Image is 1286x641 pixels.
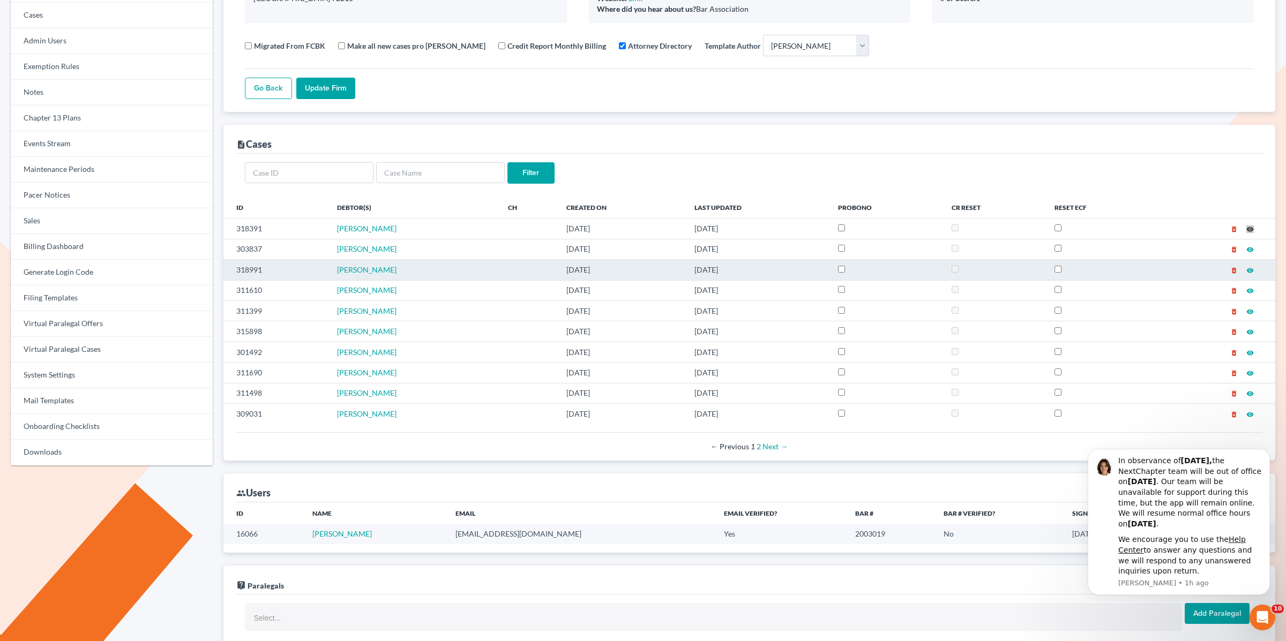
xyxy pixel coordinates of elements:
a: delete_forever [1230,327,1238,336]
i: visibility [1246,349,1254,357]
th: ID [223,502,304,524]
td: [DATE] [686,404,829,424]
th: Debtor(s) [328,197,499,218]
a: Admin Users [11,28,213,54]
i: delete_forever [1230,267,1238,274]
a: [PERSON_NAME] [337,224,397,233]
a: [PERSON_NAME] [337,306,397,315]
a: Virtual Paralegal Cases [11,337,213,363]
input: Case Name [376,162,505,184]
a: Downloads [11,440,213,465]
i: delete_forever [1230,328,1238,336]
td: [DATE] [558,280,686,300]
div: Bar Association [597,4,902,14]
th: Created On [558,197,686,218]
i: visibility [1246,390,1254,397]
a: Notes [11,80,213,105]
a: Cases [11,3,213,28]
a: [PERSON_NAME] [337,327,397,336]
td: [DATE] [686,321,829,342]
a: [PERSON_NAME] [337,368,397,377]
input: Case ID [245,162,373,184]
a: Mail Templates [11,388,213,414]
a: Chapter 13 Plans [11,105,213,131]
td: 311690 [223,363,328,383]
div: Cases [236,138,272,150]
a: [PERSON_NAME] [337,388,397,397]
td: [DATE] [558,300,686,321]
div: Users [236,486,271,499]
i: visibility [1246,369,1254,377]
td: 318991 [223,260,328,280]
td: [DATE] [686,383,829,403]
td: [DATE] [558,404,686,424]
i: delete_forever [1230,411,1238,418]
td: [DATE] [558,321,686,342]
a: Page 2 [757,442,761,451]
i: visibility [1246,225,1254,233]
i: group [236,488,246,498]
a: Pacer Notices [11,183,213,208]
th: Signup Date [1064,502,1175,524]
a: delete_forever [1230,224,1238,233]
input: Add Paralegal [1185,603,1250,624]
td: [DATE] [686,260,829,280]
a: Go Back [245,78,292,99]
th: Bar # [847,502,935,524]
i: visibility [1246,287,1254,295]
td: [EMAIL_ADDRESS][DOMAIN_NAME] [447,524,715,544]
th: ProBono [829,197,943,218]
span: [PERSON_NAME] [337,348,397,357]
a: visibility [1246,409,1254,418]
i: visibility [1246,411,1254,418]
b: Where did you hear about us? [597,4,696,13]
a: delete_forever [1230,409,1238,418]
i: delete_forever [1230,390,1238,397]
a: [PERSON_NAME] [337,244,397,253]
td: 309031 [223,404,328,424]
td: [DATE] [1064,524,1175,544]
label: Template Author [705,40,761,51]
th: Ch [499,197,558,218]
td: [DATE] [558,239,686,259]
em: Page 1 [751,442,755,451]
a: visibility [1246,265,1254,274]
td: 311610 [223,280,328,300]
span: Previous page [711,442,749,451]
td: 303837 [223,239,328,259]
a: delete_forever [1230,306,1238,315]
a: visibility [1246,285,1254,295]
iframe: Intercom notifications message [1072,440,1286,601]
td: 311399 [223,300,328,321]
a: visibility [1246,306,1254,315]
span: 10 [1272,605,1284,613]
td: 318391 [223,218,328,239]
i: delete_forever [1230,246,1238,253]
iframe: Intercom live chat [1250,605,1275,630]
th: CR Reset [943,197,1046,218]
input: Filter [507,162,555,184]
td: [DATE] [686,342,829,362]
a: [PERSON_NAME] [337,409,397,418]
i: delete_forever [1230,308,1238,315]
span: Paralegals [248,581,284,590]
td: [DATE] [558,342,686,362]
td: 311498 [223,383,328,403]
label: Attorney Directory [628,40,692,51]
a: [PERSON_NAME] [337,285,397,295]
a: Filing Templates [11,285,213,311]
th: Email Verified? [715,502,847,524]
a: visibility [1246,368,1254,377]
input: Update Firm [296,78,355,99]
i: live_help [236,580,246,590]
i: visibility [1246,246,1254,253]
